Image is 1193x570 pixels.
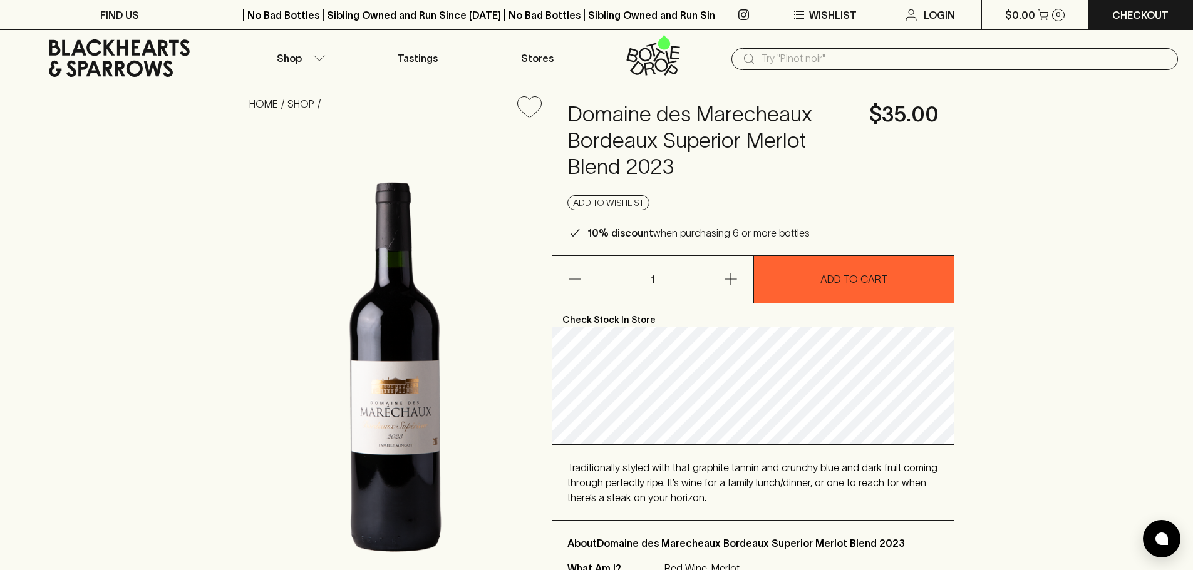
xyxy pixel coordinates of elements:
[567,462,937,503] span: Traditionally styled with that graphite tannin and crunchy blue and dark fruit coming through per...
[478,30,597,86] a: Stores
[869,101,939,128] h4: $35.00
[762,49,1168,69] input: Try "Pinot noir"
[924,8,955,23] p: Login
[1155,532,1168,545] img: bubble-icon
[277,51,302,66] p: Shop
[587,225,810,240] p: when purchasing 6 or more bottles
[1112,8,1169,23] p: Checkout
[521,51,554,66] p: Stores
[239,30,358,86] button: Shop
[567,101,854,180] h4: Domaine des Marecheaux Bordeaux Superior Merlot Blend 2023
[249,98,278,109] a: HOME
[398,51,438,66] p: Tastings
[638,256,668,303] p: 1
[552,303,954,327] p: Check Stock In Store
[809,8,857,23] p: Wishlist
[358,30,477,86] a: Tastings
[567,195,649,210] button: Add to wishlist
[512,91,547,123] button: Add to wishlist
[754,256,954,303] button: ADD TO CART
[100,8,139,23] p: FIND US
[587,227,653,238] b: 10% discount
[567,536,939,551] p: About Domaine des Marecheaux Bordeaux Superior Merlot Blend 2023
[1005,8,1035,23] p: $0.00
[1056,11,1061,18] p: 0
[287,98,314,109] a: SHOP
[820,272,887,287] p: ADD TO CART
